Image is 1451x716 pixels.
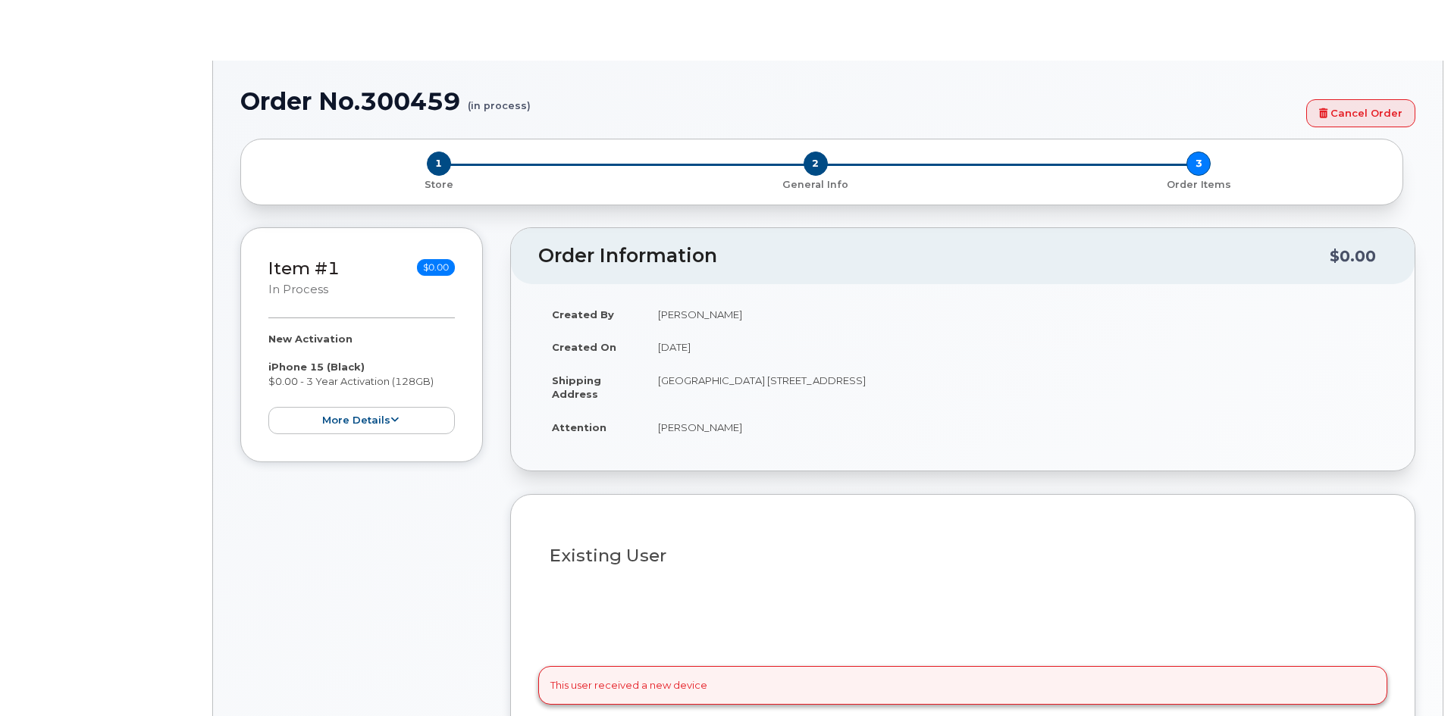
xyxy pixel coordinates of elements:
h2: Order Information [538,245,1330,267]
td: [PERSON_NAME] [644,411,1387,444]
small: (in process) [468,88,531,111]
strong: Attention [552,421,606,433]
a: 2 General Info [624,176,1007,192]
span: $0.00 [417,259,455,276]
td: [GEOGRAPHIC_DATA] [STREET_ADDRESS] [644,364,1387,411]
strong: Shipping Address [552,374,601,401]
span: 1 [427,152,451,176]
strong: Created By [552,308,614,320]
p: Store [259,178,618,192]
span: 2 [804,152,828,176]
strong: Created On [552,341,616,353]
td: [DATE] [644,330,1387,364]
strong: iPhone 15 (Black) [268,361,365,373]
button: more details [268,407,455,435]
a: Cancel Order [1306,99,1415,127]
a: 1 Store [253,176,624,192]
div: This user received a new device [538,666,1387,704]
small: in process [268,283,328,296]
h1: Order No.300459 [240,88,1299,114]
strong: New Activation [268,333,353,345]
a: Item #1 [268,258,340,279]
td: [PERSON_NAME] [644,298,1387,331]
div: $0.00 - 3 Year Activation (128GB) [268,332,455,434]
div: $0.00 [1330,242,1376,270]
h3: Existing User [550,546,1376,565]
p: General Info [630,178,1001,192]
